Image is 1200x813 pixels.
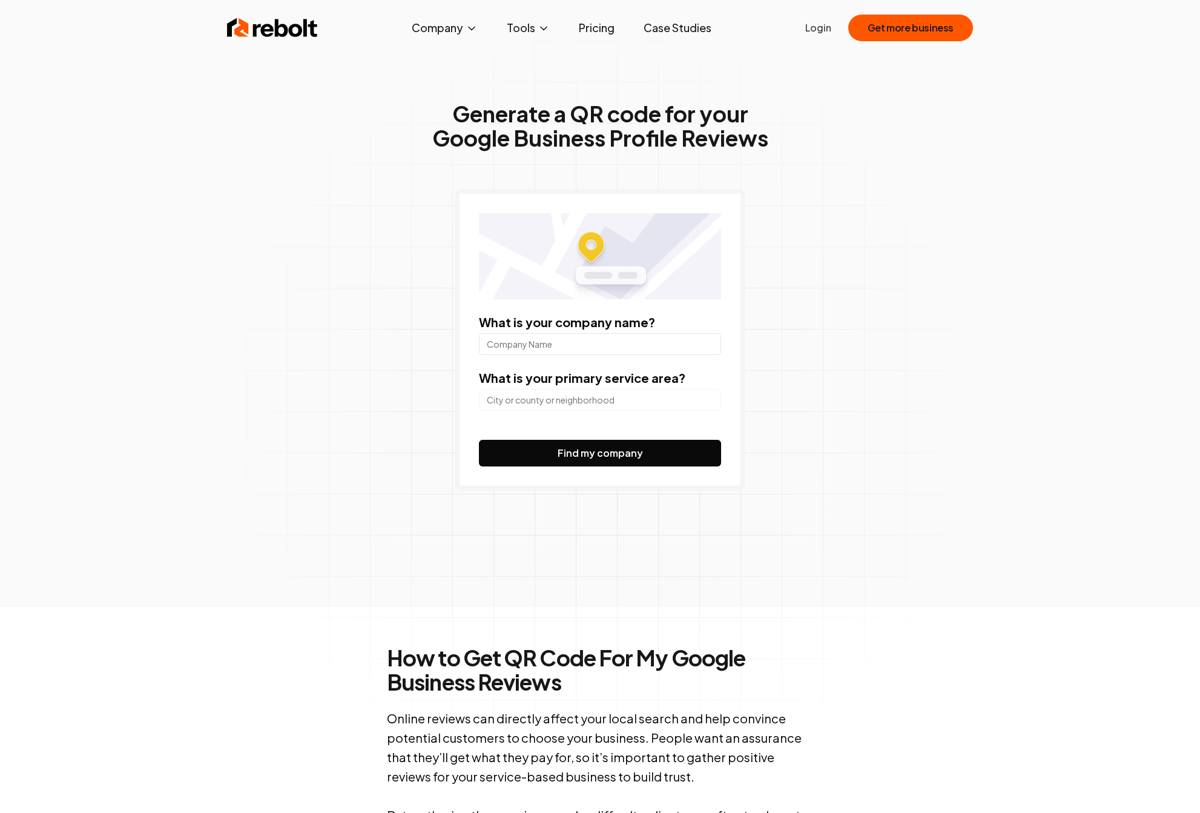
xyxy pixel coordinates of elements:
button: Find my company [479,440,721,466]
button: Get more business [848,15,973,41]
h2: How to Get QR Code For My Google Business Reviews [387,646,813,694]
a: Login [805,21,831,35]
input: City or county or neighborhood [479,389,721,411]
button: Company [402,16,487,40]
a: Case Studies [634,16,721,40]
label: What is your primary service area? [479,370,685,385]
h1: Generate a QR code for your Google Business Profile Reviews [432,102,768,150]
label: What is your company name? [479,314,655,330]
img: Location map [479,213,721,299]
button: Tools [497,16,559,40]
img: Rebolt Logo [227,16,318,40]
a: Pricing [569,16,624,40]
input: Company Name [479,333,721,355]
